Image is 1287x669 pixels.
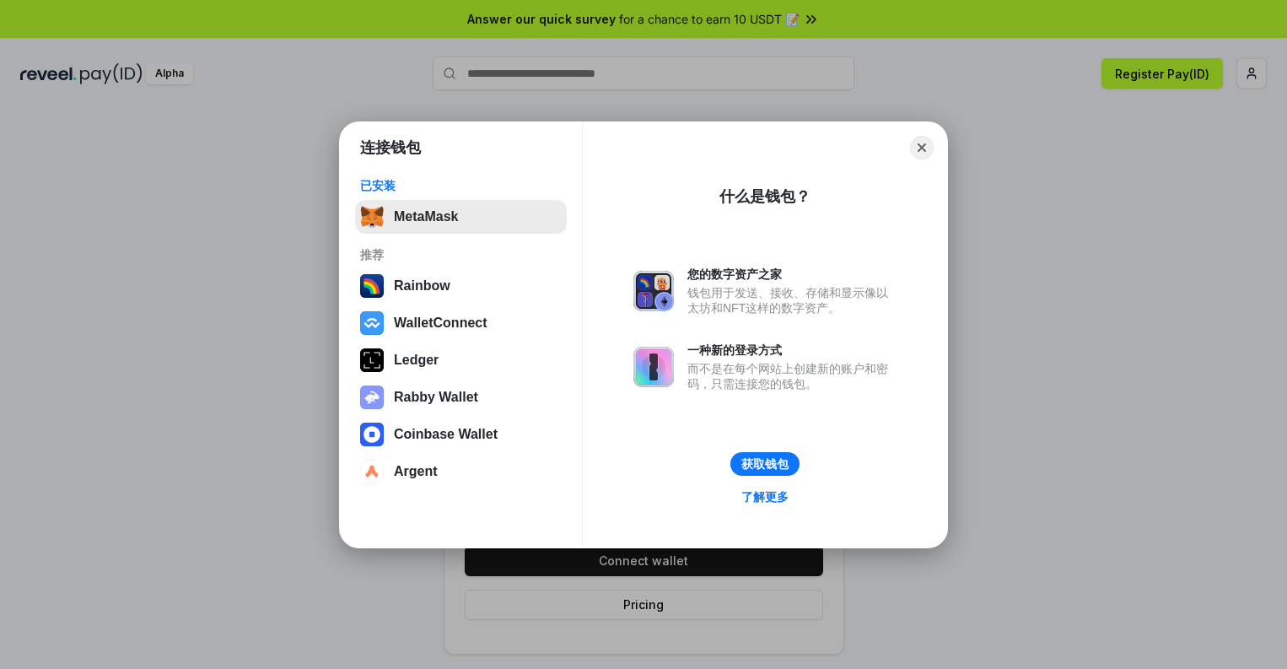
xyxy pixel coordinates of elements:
button: Close [910,136,934,159]
button: WalletConnect [355,306,567,340]
img: svg+xml,%3Csvg%20width%3D%2228%22%20height%3D%2228%22%20viewBox%3D%220%200%2028%2028%22%20fill%3D... [360,311,384,335]
div: Coinbase Wallet [394,427,498,442]
div: Argent [394,464,438,479]
button: Rabby Wallet [355,380,567,414]
div: WalletConnect [394,316,487,331]
div: 您的数字资产之家 [687,267,897,282]
div: 推荐 [360,247,562,262]
div: Ledger [394,353,439,368]
div: 已安装 [360,178,562,193]
img: svg+xml,%3Csvg%20fill%3D%22none%22%20height%3D%2233%22%20viewBox%3D%220%200%2035%2033%22%20width%... [360,205,384,229]
button: MetaMask [355,200,567,234]
button: Coinbase Wallet [355,418,567,451]
img: svg+xml,%3Csvg%20xmlns%3D%22http%3A%2F%2Fwww.w3.org%2F2000%2Fsvg%22%20fill%3D%22none%22%20viewBox... [360,386,384,409]
div: 一种新的登录方式 [687,343,897,358]
div: 获取钱包 [741,456,789,472]
img: svg+xml,%3Csvg%20width%3D%22120%22%20height%3D%22120%22%20viewBox%3D%220%200%20120%20120%22%20fil... [360,274,384,298]
div: MetaMask [394,209,458,224]
h1: 连接钱包 [360,138,421,158]
div: 钱包用于发送、接收、存储和显示像以太坊和NFT这样的数字资产。 [687,285,897,316]
button: Ledger [355,343,567,377]
div: 了解更多 [741,489,789,504]
div: Rainbow [394,278,450,294]
img: svg+xml,%3Csvg%20xmlns%3D%22http%3A%2F%2Fwww.w3.org%2F2000%2Fsvg%22%20fill%3D%22none%22%20viewBox... [633,347,674,387]
img: svg+xml,%3Csvg%20xmlns%3D%22http%3A%2F%2Fwww.w3.org%2F2000%2Fsvg%22%20fill%3D%22none%22%20viewBox... [633,271,674,311]
a: 了解更多 [731,486,799,508]
div: 什么是钱包？ [719,186,810,207]
button: 获取钱包 [730,452,800,476]
div: Rabby Wallet [394,390,478,405]
div: 而不是在每个网站上创建新的账户和密码，只需连接您的钱包。 [687,361,897,391]
img: svg+xml,%3Csvg%20width%3D%2228%22%20height%3D%2228%22%20viewBox%3D%220%200%2028%2028%22%20fill%3D... [360,423,384,446]
img: svg+xml,%3Csvg%20width%3D%2228%22%20height%3D%2228%22%20viewBox%3D%220%200%2028%2028%22%20fill%3D... [360,460,384,483]
button: Rainbow [355,269,567,303]
img: svg+xml,%3Csvg%20xmlns%3D%22http%3A%2F%2Fwww.w3.org%2F2000%2Fsvg%22%20width%3D%2228%22%20height%3... [360,348,384,372]
button: Argent [355,455,567,488]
